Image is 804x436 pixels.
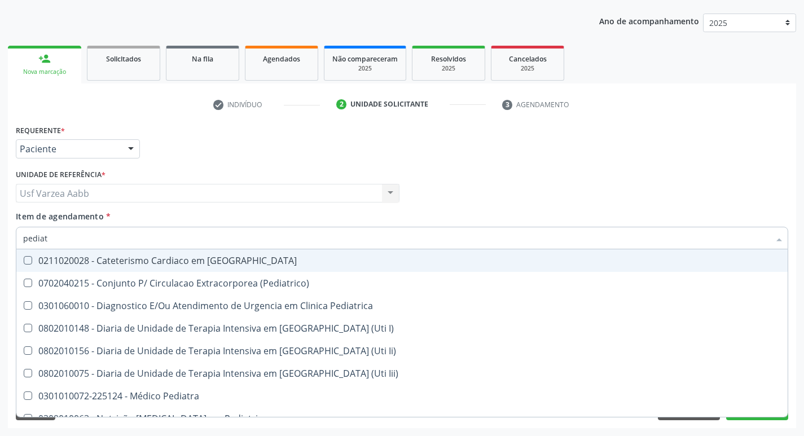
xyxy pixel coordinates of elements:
div: 2 [336,99,346,109]
div: 0802010148 - Diaria de Unidade de Terapia Intensiva em [GEOGRAPHIC_DATA] (Uti I) [23,324,781,333]
label: Requerente [16,122,65,139]
span: Na fila [192,54,213,64]
span: Paciente [20,143,117,155]
div: person_add [38,52,51,65]
div: 0301010072-225124 - Médico Pediatra [23,391,781,400]
div: 0301060010 - Diagnostico E/Ou Atendimento de Urgencia em Clinica Pediatrica [23,301,781,310]
div: 2025 [499,64,556,73]
div: 0802010075 - Diaria de Unidade de Terapia Intensiva em [GEOGRAPHIC_DATA] (Uti Iii) [23,369,781,378]
input: Buscar por procedimentos [23,227,770,249]
div: 0802010156 - Diaria de Unidade de Terapia Intensiva em [GEOGRAPHIC_DATA] (Uti Ii) [23,346,781,355]
div: 0211020028 - Cateterismo Cardiaco em [GEOGRAPHIC_DATA] [23,256,781,265]
span: Solicitados [106,54,141,64]
p: Ano de acompanhamento [599,14,699,28]
span: Não compareceram [332,54,398,64]
div: Unidade solicitante [350,99,428,109]
span: Resolvidos [431,54,466,64]
span: Cancelados [509,54,547,64]
div: 0702040215 - Conjunto P/ Circulacao Extracorporea (Pediatrico) [23,279,781,288]
span: Item de agendamento [16,211,104,222]
span: Agendados [263,54,300,64]
div: 2025 [420,64,477,73]
div: 2025 [332,64,398,73]
div: Nova marcação [16,68,73,76]
div: 0309010063 - Nutrição [MEDICAL_DATA] em Pediatria [23,414,781,423]
label: Unidade de referência [16,166,106,184]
